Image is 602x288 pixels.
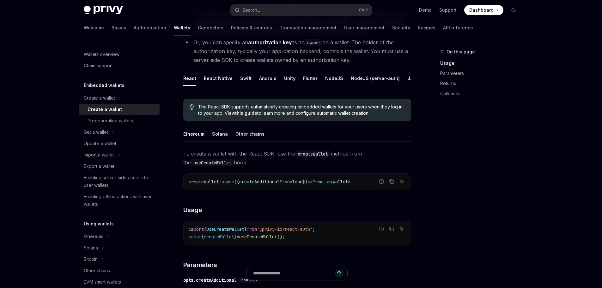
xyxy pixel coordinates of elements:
[79,49,160,60] a: Wallets overview
[183,71,196,86] div: React
[239,179,280,185] span: createAdditional
[259,71,277,86] div: Android
[407,71,418,86] div: Java
[204,226,206,232] span: {
[84,62,113,70] div: Chain support
[204,71,233,86] div: React Native
[190,104,194,110] svg: Tip
[219,179,222,185] span: :
[440,89,524,99] a: Callbacks
[84,151,114,159] div: Import a wallet
[239,234,277,240] span: useCreateWallet
[240,71,252,86] div: Swift
[440,68,524,78] a: Parameters
[231,20,272,35] a: Policies & controls
[183,38,411,64] li: Or, you can specify an as an on a wallet. The holder of the authorization key, typically your app...
[247,226,257,232] span: from
[359,8,368,13] span: Ctrl K
[285,179,302,185] span: boolean
[418,20,435,35] a: Recipes
[344,20,385,35] a: User management
[222,179,234,185] span: async
[464,5,503,15] a: Dashboard
[84,267,110,274] div: Other chains
[280,179,285,185] span: ?:
[79,138,160,149] a: Update a wallet
[189,179,219,185] span: createWallet
[307,179,313,185] span: =>
[79,172,160,191] a: Enabling server-side access to user wallets
[330,179,333,185] span: <
[280,20,337,35] a: Transaction management
[303,71,318,86] div: Flutter
[392,20,410,35] a: Security
[447,48,475,56] span: On this page
[440,58,524,68] a: Usage
[84,6,123,15] img: dark logo
[79,242,160,254] button: Toggle Solana section
[234,179,239,185] span: ({
[469,7,494,13] span: Dashboard
[79,254,160,265] button: Toggle Bitcoin section
[508,5,519,15] button: Toggle dark mode
[84,20,104,35] a: Welcome
[295,150,331,157] code: createWallet
[79,276,160,288] button: Toggle EVM smart wallets section
[84,51,119,58] div: Wallets overview
[79,104,160,115] a: Create a wallet
[248,39,292,46] strong: authorization key
[84,255,98,263] div: Bitcoin
[201,234,204,240] span: {
[84,220,114,228] h5: Using wallets
[84,193,156,208] div: Enabling offline actions with user wallets
[302,179,307,185] span: })
[206,226,244,232] span: useCreateWallet
[351,71,400,86] div: NodeJS (server-auth)
[79,60,160,71] a: Chain support
[387,225,396,233] button: Copy the contents from the code block
[84,128,108,136] div: Get a wallet
[387,177,396,186] button: Copy the contents from the code block
[242,6,260,14] div: Search...
[235,110,257,116] a: this guide
[348,179,350,185] span: >
[234,234,237,240] span: }
[398,177,406,186] button: Ask AI
[189,226,204,232] span: import
[183,205,202,214] span: Usage
[204,234,234,240] span: createWallet
[377,177,386,186] button: Report incorrect code
[84,174,156,189] div: Enabling server-side access to user wallets
[112,20,126,35] a: Basics
[183,149,411,167] span: To create a wallet with the React SDK, use the method from the hook:
[244,226,247,232] span: }
[305,39,322,46] code: owner
[84,278,121,286] div: EVM smart wallets
[284,71,295,86] div: Unity
[84,233,103,240] div: Ethereum
[79,231,160,242] button: Toggle Ethereum section
[325,71,343,86] div: NodeJS
[84,140,116,147] div: Update a wallet
[230,4,372,16] button: Open search
[313,226,315,232] span: ;
[253,266,335,280] input: Ask a question...
[212,126,228,141] div: Solana
[235,126,265,141] div: Other chains
[333,179,348,185] span: Wallet
[440,78,524,89] a: Returns
[84,94,115,102] div: Create a wallet
[377,225,386,233] button: Report incorrect code
[174,20,190,35] a: Wallets
[189,234,201,240] span: const
[88,117,133,125] div: Pregenerating wallets
[88,106,122,113] div: Create a wallet
[277,234,285,240] span: ();
[84,162,114,170] div: Export a wallet
[237,234,239,240] span: =
[313,179,330,185] span: Promise
[198,104,404,116] span: The React SDK supports automatically creating embedded wallets for your users when they log in to...
[79,191,160,210] a: Enabling offline actions with user wallets
[198,20,223,35] a: Connectors
[439,7,457,13] a: Support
